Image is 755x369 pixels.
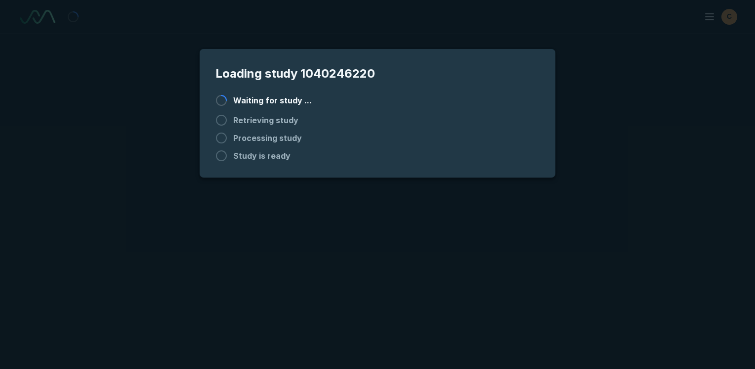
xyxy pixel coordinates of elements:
[200,49,555,178] div: modal
[233,94,312,106] span: Waiting for study ...
[233,150,291,162] span: Study is ready
[233,132,302,144] span: Processing study
[215,65,540,83] span: Loading study 1040246220
[233,114,298,126] span: Retrieving study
